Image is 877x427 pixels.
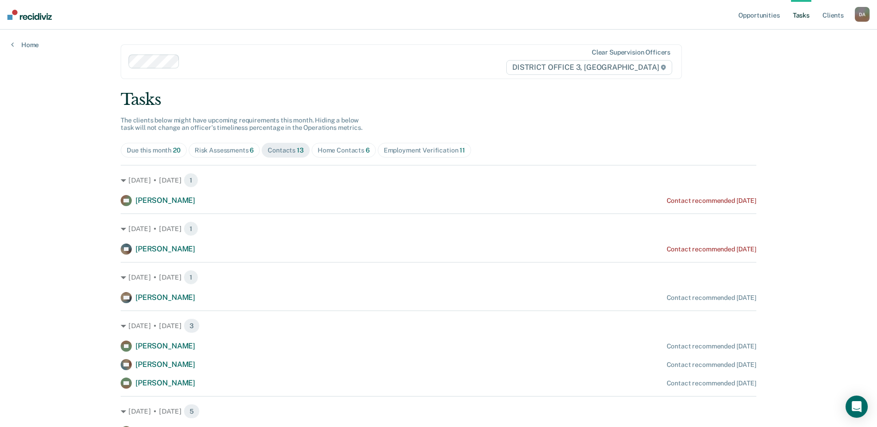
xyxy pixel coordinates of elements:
span: [PERSON_NAME] [135,342,195,350]
div: Contact recommended [DATE] [667,245,756,253]
span: 11 [460,146,465,154]
span: [PERSON_NAME] [135,196,195,205]
div: [DATE] • [DATE] 5 [121,404,756,419]
div: Clear supervision officers [592,49,670,56]
div: Contact recommended [DATE] [667,197,756,205]
span: 6 [250,146,254,154]
div: Risk Assessments [195,146,254,154]
span: 1 [184,173,198,188]
div: [DATE] • [DATE] 1 [121,221,756,236]
div: Contact recommended [DATE] [667,342,756,350]
img: Recidiviz [7,10,52,20]
div: Contact recommended [DATE] [667,294,756,302]
span: 20 [173,146,181,154]
div: D A [855,7,870,22]
div: [DATE] • [DATE] 1 [121,270,756,285]
div: Employment Verification [384,146,465,154]
div: Contacts [268,146,304,154]
div: Due this month [127,146,181,154]
span: DISTRICT OFFICE 3, [GEOGRAPHIC_DATA] [506,60,672,75]
div: Tasks [121,90,756,109]
span: 13 [297,146,304,154]
span: [PERSON_NAME] [135,293,195,302]
span: [PERSON_NAME] [135,360,195,369]
div: Open Intercom Messenger [846,396,868,418]
span: [PERSON_NAME] [135,378,195,387]
span: 6 [366,146,370,154]
div: [DATE] • [DATE] 3 [121,318,756,333]
span: 5 [184,404,200,419]
span: 1 [184,221,198,236]
div: Home Contacts [318,146,370,154]
span: 1 [184,270,198,285]
span: [PERSON_NAME] [135,244,195,253]
span: 3 [184,318,200,333]
div: [DATE] • [DATE] 1 [121,173,756,188]
div: Contact recommended [DATE] [667,361,756,369]
a: Home [11,41,39,49]
button: DA [855,7,870,22]
div: Contact recommended [DATE] [667,379,756,387]
span: The clients below might have upcoming requirements this month. Hiding a below task will not chang... [121,116,362,132]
